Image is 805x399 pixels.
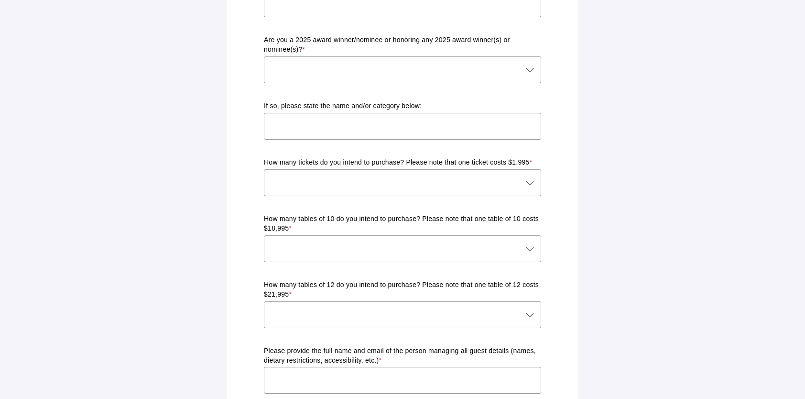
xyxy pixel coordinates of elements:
p: Please provide the full name and email of the person managing all guest details (names, dietary r... [264,346,541,366]
p: How many tickets do you intend to purchase? Please note that one ticket costs $1,995 [264,158,541,167]
p: If so, please state the name and/or category below: [264,101,541,111]
p: How many tables of 10 do you intend to purchase? Please note that one table of 10 costs $18,995 [264,214,541,233]
p: How many tables of 12 do you intend to purchase? Please note that one table of 12 costs $21,995 [264,280,541,299]
p: Are you a 2025 award winner/nominee or honoring any 2025 award winner(s) or nominee(s)? [264,35,541,55]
